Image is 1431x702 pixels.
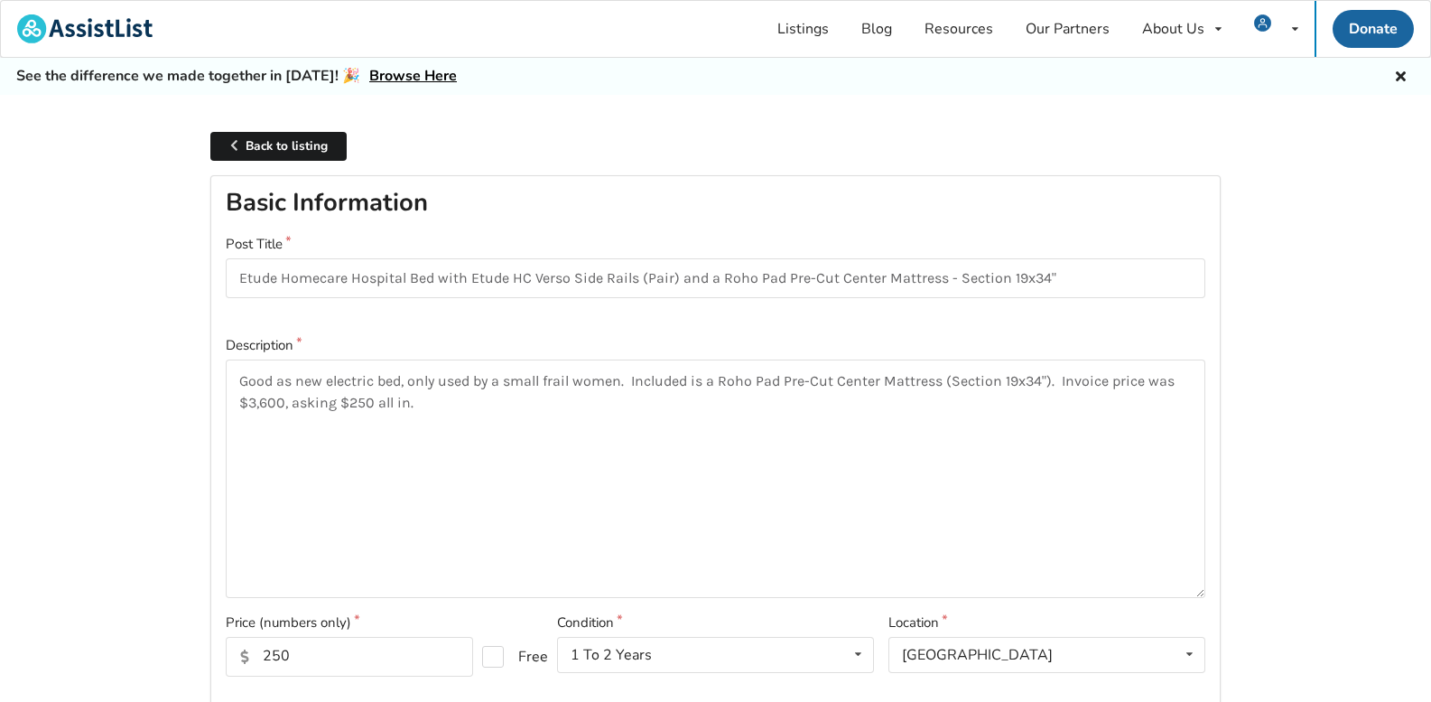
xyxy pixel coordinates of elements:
[1009,1,1126,57] a: Our Partners
[210,132,347,162] a: Back to listing
[1142,22,1204,36] div: About Us
[17,14,153,43] img: assistlist-logo
[226,234,1205,255] label: Post Title
[226,187,1205,219] h2: Basic Information
[16,67,457,86] h5: See the difference we made together in [DATE]! 🎉
[888,613,1205,633] label: Location
[482,646,534,668] label: Free
[1254,14,1271,32] img: user icon
[557,613,874,633] label: Condition
[226,360,1205,598] textarea: Good as new electric bed, only used by a small frail women. Included is a Roho Pad Pre-Cut Center...
[761,1,845,57] a: Listings
[226,613,543,633] label: Price (numbers only)
[571,648,652,662] div: 1 To 2 Years
[845,1,908,57] a: Blog
[369,66,457,86] a: Browse Here
[908,1,1009,57] a: Resources
[226,335,1205,356] label: Description
[902,648,1053,662] div: [GEOGRAPHIC_DATA]
[1333,10,1414,48] a: Donate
